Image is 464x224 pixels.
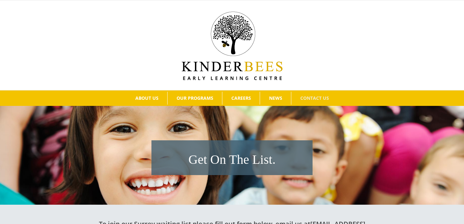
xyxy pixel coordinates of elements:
span: CAREERS [231,96,251,100]
span: NEWS [269,96,282,100]
span: ABOUT US [135,96,159,100]
a: NEWS [260,92,291,105]
span: CONTACT US [300,96,329,100]
nav: Main Menu [10,90,454,106]
span: OUR PROGRAMS [177,96,213,100]
a: OUR PROGRAMS [168,92,222,105]
a: CONTACT US [291,92,338,105]
img: Kinder Bees Logo [182,12,283,80]
a: CAREERS [222,92,260,105]
a: ABOUT US [126,92,167,105]
h1: Get On The List. [155,151,309,169]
